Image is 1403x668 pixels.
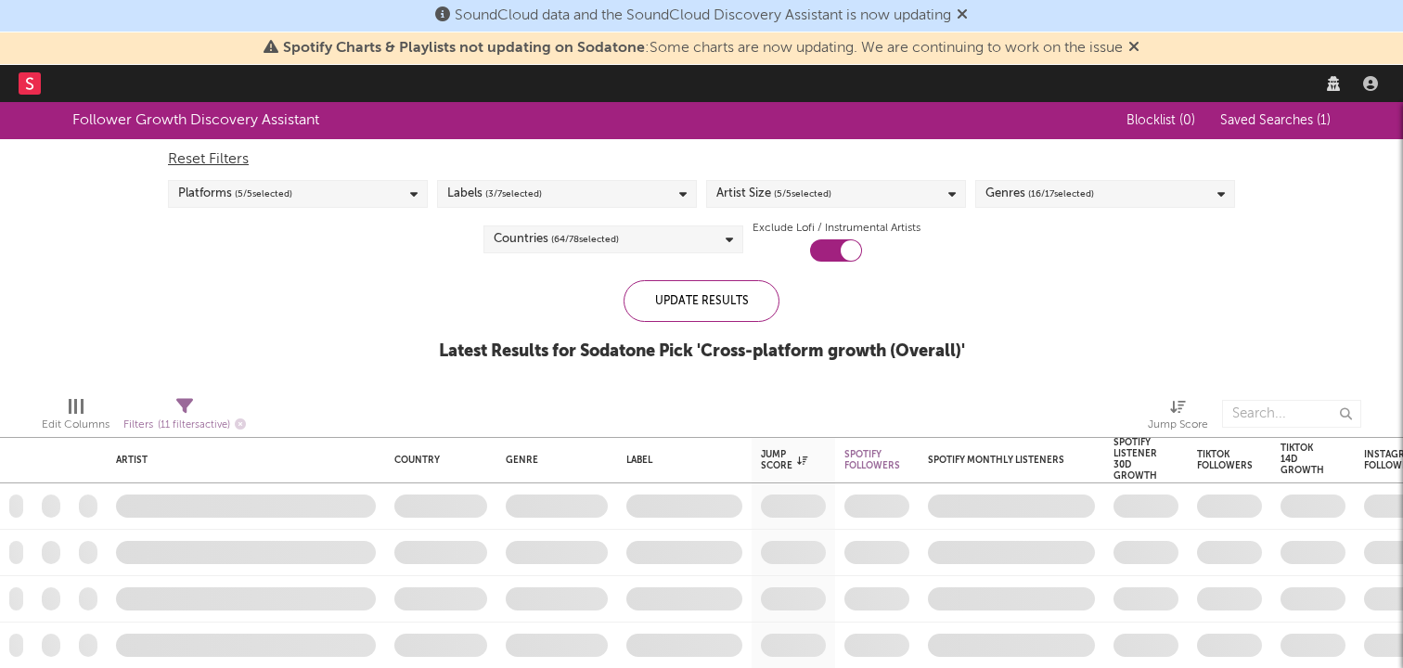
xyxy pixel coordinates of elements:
[72,109,319,132] div: Follower Growth Discovery Assistant
[439,340,965,363] div: Latest Results for Sodatone Pick ' Cross-platform growth (Overall) '
[1222,400,1361,428] input: Search...
[753,217,920,239] label: Exclude Lofi / Instrumental Artists
[1128,41,1139,56] span: Dismiss
[928,455,1067,466] div: Spotify Monthly Listeners
[42,414,109,436] div: Edit Columns
[158,420,230,430] span: ( 11 filters active)
[1179,114,1195,127] span: ( 0 )
[774,183,831,205] span: ( 5 / 5 selected)
[283,41,645,56] span: Spotify Charts & Playlists not updating on Sodatone
[123,391,246,444] div: Filters(11 filters active)
[1113,437,1157,482] div: Spotify Listener 30D Growth
[716,183,831,205] div: Artist Size
[116,455,367,466] div: Artist
[761,449,807,471] div: Jump Score
[455,8,951,23] span: SoundCloud data and the SoundCloud Discovery Assistant is now updating
[42,391,109,444] div: Edit Columns
[178,183,292,205] div: Platforms
[506,455,599,466] div: Genre
[394,455,478,466] div: Country
[1215,113,1331,128] button: Saved Searches (1)
[844,449,900,471] div: Spotify Followers
[494,228,619,250] div: Countries
[624,280,779,322] div: Update Results
[1220,114,1331,127] span: Saved Searches
[168,148,1235,171] div: Reset Filters
[485,183,542,205] span: ( 3 / 7 selected)
[1028,183,1094,205] span: ( 16 / 17 selected)
[1281,443,1324,476] div: Tiktok 14D Growth
[283,41,1123,56] span: : Some charts are now updating. We are continuing to work on the issue
[1126,114,1195,127] span: Blocklist
[123,414,246,437] div: Filters
[1197,449,1253,471] div: Tiktok Followers
[235,183,292,205] span: ( 5 / 5 selected)
[1148,414,1208,436] div: Jump Score
[551,228,619,250] span: ( 64 / 78 selected)
[626,455,733,466] div: Label
[447,183,542,205] div: Labels
[985,183,1094,205] div: Genres
[1317,114,1331,127] span: ( 1 )
[1148,391,1208,444] div: Jump Score
[957,8,968,23] span: Dismiss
